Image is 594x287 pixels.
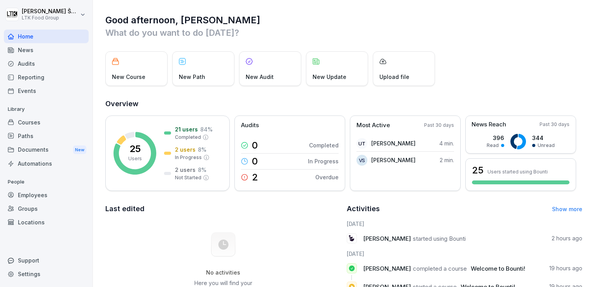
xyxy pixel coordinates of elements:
[487,142,499,149] p: Read
[4,157,89,170] a: Automations
[4,188,89,202] a: Employees
[379,73,409,81] p: Upload file
[4,43,89,57] a: News
[105,26,582,39] p: What do you want to do [DATE]?
[308,157,339,165] p: In Progress
[540,121,570,128] p: Past 30 days
[347,250,583,258] h6: [DATE]
[252,141,258,150] p: 0
[439,139,454,147] p: 4 min.
[4,115,89,129] a: Courses
[347,220,583,228] h6: [DATE]
[4,176,89,188] p: People
[356,155,367,166] div: VS
[198,166,206,174] p: 8 %
[175,125,198,133] p: 21 users
[175,166,196,174] p: 2 users
[22,8,79,15] p: [PERSON_NAME] Šablinskienė
[22,15,79,21] p: LTK Food Group
[356,121,390,130] p: Most Active
[4,267,89,281] a: Settings
[175,154,202,161] p: In Progress
[4,30,89,43] a: Home
[413,235,466,242] span: started using Bounti
[4,254,89,267] div: Support
[4,215,89,229] a: Locations
[472,120,506,129] p: News Reach
[105,14,582,26] h1: Good afternoon, [PERSON_NAME]
[112,73,145,81] p: New Course
[129,144,141,154] p: 25
[487,134,504,142] p: 396
[424,122,454,129] p: Past 30 days
[128,155,142,162] p: Users
[252,173,258,182] p: 2
[532,134,555,142] p: 344
[252,157,258,166] p: 0
[105,98,582,109] h2: Overview
[472,164,484,177] h3: 25
[241,121,259,130] p: Audits
[315,173,339,181] p: Overdue
[4,103,89,115] p: Library
[363,265,411,272] span: [PERSON_NAME]
[309,141,339,149] p: Completed
[413,265,467,272] span: completed a course
[363,235,411,242] span: [PERSON_NAME]
[313,73,346,81] p: New Update
[175,134,201,141] p: Completed
[4,70,89,84] a: Reporting
[538,142,555,149] p: Unread
[552,206,582,212] a: Show more
[184,269,262,276] h5: No activities
[179,73,205,81] p: New Path
[4,202,89,215] a: Groups
[105,203,341,214] h2: Last edited
[200,125,213,133] p: 84 %
[552,234,582,242] p: 2 hours ago
[371,139,416,147] p: [PERSON_NAME]
[371,156,416,164] p: [PERSON_NAME]
[73,145,86,154] div: New
[4,57,89,70] a: Audits
[4,129,89,143] a: Paths
[356,138,367,149] div: UT
[246,73,274,81] p: New Audit
[487,169,548,175] p: Users started using Bounti
[471,265,525,272] span: Welcome to Bounti!
[175,145,196,154] p: 2 users
[175,174,201,181] p: Not Started
[440,156,454,164] p: 2 min.
[198,145,206,154] p: 8 %
[4,143,89,157] div: Documents
[4,143,89,157] a: DocumentsNew
[4,84,89,98] a: Events
[347,203,380,214] h2: Activities
[549,264,582,272] p: 19 hours ago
